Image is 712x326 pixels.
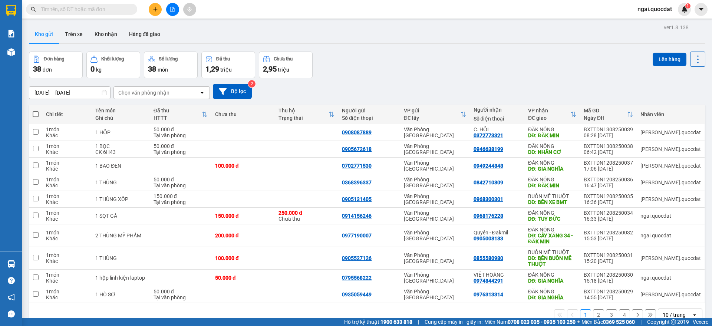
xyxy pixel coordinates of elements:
[474,146,503,152] div: 0946638199
[7,48,15,56] img: warehouse-icon
[342,129,372,135] div: 0908087889
[380,319,412,325] strong: 1900 633 818
[404,108,460,113] div: VP gửi
[342,275,372,281] div: 0795568222
[474,116,521,122] div: Số điện thoại
[342,108,396,113] div: Người gửi
[95,275,146,281] div: 1 hộp linh kiện laptop
[528,149,576,155] div: DĐ: NHÂN CƠ
[580,309,591,320] button: 1
[46,160,88,166] div: 1 món
[158,67,168,73] span: món
[154,126,208,132] div: 50.000 đ
[404,193,466,205] div: Văn Phòng [GEOGRAPHIC_DATA]
[8,310,15,317] span: message
[404,210,466,222] div: Văn Phòng [GEOGRAPHIC_DATA]
[248,80,256,88] sup: 2
[584,289,633,294] div: BXTTDN1208250029
[148,65,156,73] span: 38
[46,210,88,216] div: 1 món
[474,236,503,241] div: 0905008183
[342,255,372,261] div: 0905527126
[528,166,576,172] div: DĐ: GIA NGHĨA
[584,210,633,216] div: BXTTDN1208250034
[528,294,576,300] div: DĐ: GIA NGHĨA
[278,108,329,113] div: Thu hộ
[29,52,83,78] button: Đơn hàng38đơn
[46,230,88,236] div: 1 món
[404,160,466,172] div: Văn Phòng [GEOGRAPHIC_DATA]
[584,115,627,121] div: Ngày ĐH
[686,3,689,9] span: 1
[664,23,689,32] div: ver 1.8.138
[528,182,576,188] div: DĐ: ĐĂK MIN
[59,25,89,43] button: Trên xe
[528,272,576,278] div: ĐĂK NÔNG
[31,7,36,12] span: search
[95,129,146,135] div: 1 HỘP
[95,115,146,121] div: Ghi chú
[681,6,688,13] img: icon-new-feature
[33,65,41,73] span: 38
[342,233,372,238] div: 0977190007
[508,319,576,325] strong: 0708 023 035 - 0935 103 250
[154,199,208,205] div: Tại văn phòng
[584,149,633,155] div: 06:42 [DATE]
[528,255,576,267] div: DĐ: BẾN BUÔN MÊ THUỘT
[118,89,169,96] div: Chọn văn phòng nhận
[95,163,146,169] div: 1 BAO ĐEN
[528,249,576,255] div: BUÔN MÊ THUỘT
[187,7,192,12] span: aim
[154,289,208,294] div: 50.000 đ
[95,255,146,261] div: 1 THÙNG
[43,67,52,73] span: đơn
[46,126,88,132] div: 1 món
[584,177,633,182] div: BXTTDN1208250036
[603,319,635,325] strong: 0369 525 060
[584,278,633,284] div: 15:18 [DATE]
[201,52,255,78] button: Đã thu1,29 triệu
[259,52,313,78] button: Chưa thu2,95 triệu
[86,52,140,78] button: Khối lượng0kg
[584,236,633,241] div: 15:53 [DATE]
[101,56,124,62] div: Khối lượng
[584,108,627,113] div: Mã GD
[663,311,686,319] div: 10 / trang
[170,7,175,12] span: file-add
[46,278,88,284] div: Khác
[640,233,701,238] div: ngai.quocdat
[183,3,196,16] button: aim
[640,213,701,219] div: ngai.quocdat
[215,213,271,219] div: 150.000 đ
[342,146,372,152] div: 0905672618
[528,193,576,199] div: BUÔN MÊ THUỘT
[404,272,466,284] div: Văn Phòng [GEOGRAPHIC_DATA]
[474,196,503,202] div: 0968300301
[29,87,110,99] input: Select a date range.
[278,210,334,222] div: Chưa thu
[8,277,15,284] span: question-circle
[528,216,576,222] div: DĐ: TUY ĐỨC
[404,252,466,264] div: Văn Phòng [GEOGRAPHIC_DATA]
[484,318,576,326] span: Miền Nam
[263,65,277,73] span: 2,95
[698,6,705,13] span: caret-down
[404,115,460,121] div: ĐC lấy
[46,272,88,278] div: 1 món
[640,163,701,169] div: simon.quocdat
[46,182,88,188] div: Khác
[205,65,219,73] span: 1,29
[528,177,576,182] div: ĐĂK NÔNG
[584,132,633,138] div: 08:28 [DATE]
[46,289,88,294] div: 1 món
[44,56,64,62] div: Đơn hàng
[632,4,678,14] span: ngai.quocdat
[474,132,503,138] div: 0372773321
[474,230,521,236] div: Quyên - Đakmil
[342,196,372,202] div: 0905131405
[166,3,179,16] button: file-add
[199,90,205,96] svg: open
[96,67,102,73] span: kg
[671,319,676,325] span: copyright
[418,318,419,326] span: |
